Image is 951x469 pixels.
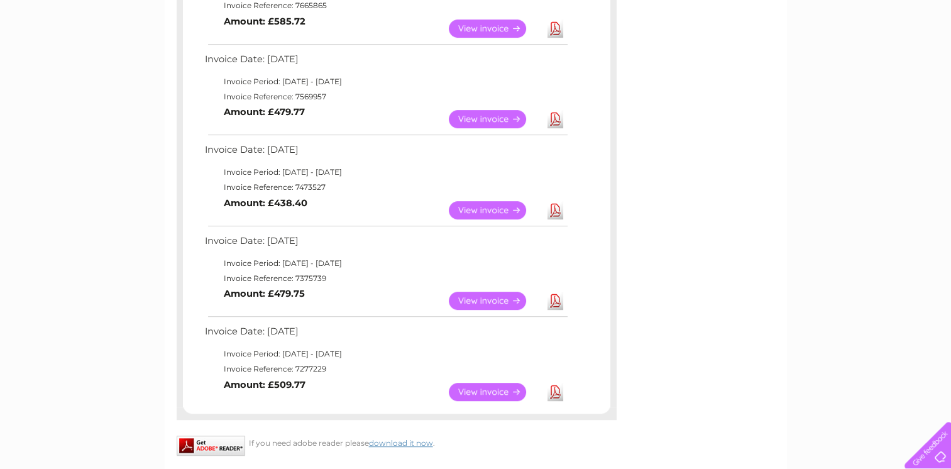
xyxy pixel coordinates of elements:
[177,436,617,448] div: If you need adobe reader please .
[842,53,860,63] a: Blog
[449,201,541,219] a: View
[179,7,773,61] div: Clear Business is a trading name of Verastar Limited (registered in [GEOGRAPHIC_DATA] No. 3667643...
[547,201,563,219] a: Download
[449,110,541,128] a: View
[202,323,569,346] td: Invoice Date: [DATE]
[202,89,569,104] td: Invoice Reference: 7569957
[33,33,97,71] img: logo.png
[202,141,569,165] td: Invoice Date: [DATE]
[202,271,569,286] td: Invoice Reference: 7375739
[449,19,541,38] a: View
[202,256,569,271] td: Invoice Period: [DATE] - [DATE]
[761,53,789,63] a: Energy
[547,292,563,310] a: Download
[547,110,563,128] a: Download
[547,383,563,401] a: Download
[224,379,305,390] b: Amount: £509.77
[202,51,569,74] td: Invoice Date: [DATE]
[202,165,569,180] td: Invoice Period: [DATE] - [DATE]
[224,16,305,27] b: Amount: £585.72
[202,346,569,361] td: Invoice Period: [DATE] - [DATE]
[449,292,541,310] a: View
[202,180,569,195] td: Invoice Reference: 7473527
[202,74,569,89] td: Invoice Period: [DATE] - [DATE]
[796,53,834,63] a: Telecoms
[449,383,541,401] a: View
[202,233,569,256] td: Invoice Date: [DATE]
[224,106,305,118] b: Amount: £479.77
[867,53,898,63] a: Contact
[224,288,305,299] b: Amount: £479.75
[202,361,569,377] td: Invoice Reference: 7277229
[910,53,939,63] a: Log out
[369,438,433,448] a: download it now
[547,19,563,38] a: Download
[730,53,754,63] a: Water
[714,6,801,22] a: 0333 014 3131
[224,197,307,209] b: Amount: £438.40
